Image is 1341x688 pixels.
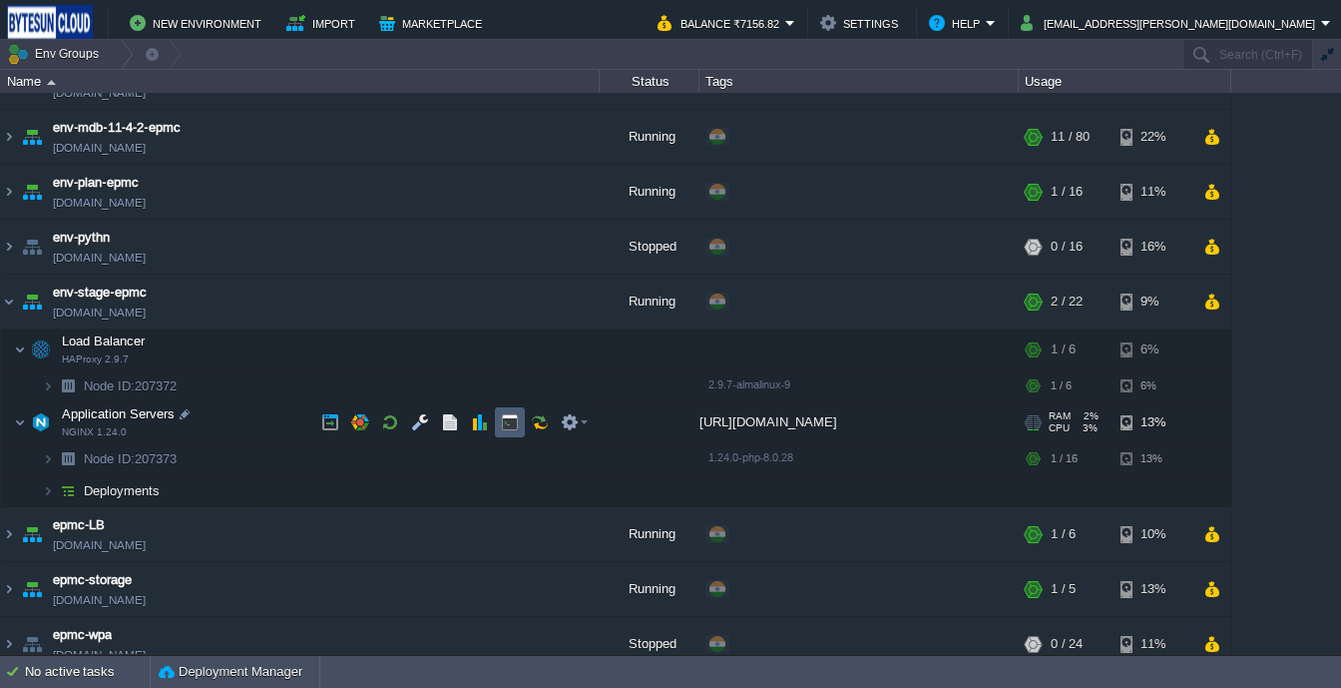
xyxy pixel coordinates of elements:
div: 10% [1120,507,1185,561]
span: Application Servers [60,405,178,422]
div: 11% [1120,165,1185,219]
img: AMDAwAAAACH5BAEAAAAALAAAAAABAAEAAAICRAEAOw== [1,507,17,561]
div: 1 / 5 [1051,562,1076,616]
span: Load Balancer [60,333,148,349]
div: 13% [1120,562,1185,616]
span: Node ID: [84,451,135,466]
img: AMDAwAAAACH5BAEAAAAALAAAAAABAAEAAAICRAEAOw== [1,562,17,616]
button: Env Groups [7,40,106,68]
img: AMDAwAAAACH5BAEAAAAALAAAAAABAAEAAAICRAEAOw== [1,165,17,219]
span: 1.24.0-php-8.0.28 [708,451,793,463]
img: AMDAwAAAACH5BAEAAAAALAAAAAABAAEAAAICRAEAOw== [18,507,46,561]
a: [DOMAIN_NAME] [53,193,146,213]
div: Running [600,507,699,561]
button: Balance ₹7156.82 [658,11,785,35]
img: AMDAwAAAACH5BAEAAAAALAAAAAABAAEAAAICRAEAOw== [42,370,54,401]
a: Deployments [82,482,163,499]
div: Stopped [600,617,699,671]
div: 11 / 80 [1051,110,1090,164]
span: 207373 [82,450,180,467]
div: Running [600,562,699,616]
img: AMDAwAAAACH5BAEAAAAALAAAAAABAAEAAAICRAEAOw== [47,80,56,85]
button: Help [929,11,986,35]
img: AMDAwAAAACH5BAEAAAAALAAAAAABAAEAAAICRAEAOw== [42,475,54,506]
img: AMDAwAAAACH5BAEAAAAALAAAAAABAAEAAAICRAEAOw== [54,370,82,401]
a: epmc-wpa [53,625,112,645]
span: RAM [1049,410,1071,422]
a: epmc-LB [53,515,105,535]
div: 13% [1120,443,1185,474]
div: 11% [1120,617,1185,671]
span: 2.9.7-almalinux-9 [708,378,790,390]
span: 207372 [82,377,180,394]
img: AMDAwAAAACH5BAEAAAAALAAAAAABAAEAAAICRAEAOw== [1,275,17,329]
div: Status [601,70,698,93]
span: 2% [1079,410,1099,422]
span: 3% [1078,422,1098,434]
button: [EMAIL_ADDRESS][PERSON_NAME][DOMAIN_NAME] [1021,11,1321,35]
div: No active tasks [25,656,150,688]
a: [DOMAIN_NAME] [53,83,146,103]
img: AMDAwAAAACH5BAEAAAAALAAAAAABAAEAAAICRAEAOw== [27,330,55,369]
a: env-stage-epmc [53,283,147,303]
img: Bytesun Cloud [7,5,93,41]
img: AMDAwAAAACH5BAEAAAAALAAAAAABAAEAAAICRAEAOw== [14,330,26,369]
img: AMDAwAAAACH5BAEAAAAALAAAAAABAAEAAAICRAEAOw== [18,165,46,219]
img: AMDAwAAAACH5BAEAAAAALAAAAAABAAEAAAICRAEAOw== [1,110,17,164]
div: Running [600,165,699,219]
a: Application ServersNGINX 1.24.0 [60,406,178,421]
img: AMDAwAAAACH5BAEAAAAALAAAAAABAAEAAAICRAEAOw== [18,275,46,329]
div: Running [600,110,699,164]
a: env-plan-epmc [53,173,139,193]
a: epmc-storage [53,570,132,590]
a: env-mdb-11-4-2-epmc [53,118,181,138]
div: 2 / 22 [1051,275,1083,329]
button: Deployment Manager [159,662,302,682]
div: 1 / 16 [1051,165,1083,219]
span: [DOMAIN_NAME] [53,138,146,158]
div: 1 / 6 [1051,370,1072,401]
button: Marketplace [379,11,488,35]
span: [DOMAIN_NAME] [53,590,146,610]
a: [DOMAIN_NAME] [53,535,146,555]
img: AMDAwAAAACH5BAEAAAAALAAAAAABAAEAAAICRAEAOw== [18,220,46,274]
span: CPU [1049,422,1070,434]
a: [DOMAIN_NAME] [53,645,146,665]
img: AMDAwAAAACH5BAEAAAAALAAAAAABAAEAAAICRAEAOw== [1,617,17,671]
img: AMDAwAAAACH5BAEAAAAALAAAAAABAAEAAAICRAEAOw== [14,402,26,442]
img: AMDAwAAAACH5BAEAAAAALAAAAAABAAEAAAICRAEAOw== [18,562,46,616]
img: AMDAwAAAACH5BAEAAAAALAAAAAABAAEAAAICRAEAOw== [54,443,82,474]
button: Import [286,11,361,35]
a: Load BalancerHAProxy 2.9.7 [60,334,148,348]
span: Node ID: [84,378,135,393]
img: AMDAwAAAACH5BAEAAAAALAAAAAABAAEAAAICRAEAOw== [18,110,46,164]
a: [DOMAIN_NAME] [53,248,146,268]
div: 1 / 6 [1051,330,1076,369]
div: 0 / 24 [1051,617,1083,671]
a: Node ID:207373 [82,450,180,467]
a: env-pythn [53,228,110,248]
button: New Environment [130,11,267,35]
img: AMDAwAAAACH5BAEAAAAALAAAAAABAAEAAAICRAEAOw== [42,443,54,474]
div: Stopped [600,220,699,274]
div: 0 / 16 [1051,220,1083,274]
div: 13% [1120,402,1185,442]
div: 1 / 6 [1051,507,1076,561]
div: 22% [1120,110,1185,164]
img: AMDAwAAAACH5BAEAAAAALAAAAAABAAEAAAICRAEAOw== [54,475,82,506]
span: HAProxy 2.9.7 [62,353,129,365]
div: 9% [1120,275,1185,329]
div: 6% [1120,330,1185,369]
img: AMDAwAAAACH5BAEAAAAALAAAAAABAAEAAAICRAEAOw== [1,220,17,274]
div: Usage [1020,70,1230,93]
div: Running [600,275,699,329]
div: 1 / 16 [1051,443,1078,474]
button: Settings [820,11,904,35]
